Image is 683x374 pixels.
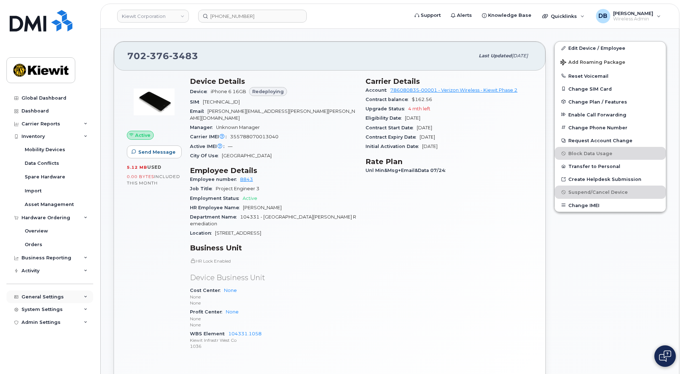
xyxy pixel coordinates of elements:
[488,12,531,19] span: Knowledge Base
[555,108,666,121] button: Enable Call Forwarding
[555,160,666,173] button: Transfer to Personal
[366,77,532,86] h3: Carrier Details
[127,174,180,186] span: included this month
[190,186,216,191] span: Job Title
[228,144,233,149] span: —
[127,165,147,170] span: 5.12 MB
[147,51,169,61] span: 376
[190,77,357,86] h3: Device Details
[613,16,653,22] span: Wireless Admin
[190,89,211,94] span: Device
[190,125,216,130] span: Manager
[512,53,528,58] span: [DATE]
[190,166,357,175] h3: Employee Details
[477,8,536,23] a: Knowledge Base
[417,125,432,130] span: [DATE]
[568,190,628,195] span: Suspend/Cancel Device
[190,109,207,114] span: Email
[243,196,257,201] span: Active
[190,153,222,158] span: City Of Use
[190,205,243,210] span: HR Employee Name
[190,196,243,201] span: Employment Status
[366,168,449,173] span: Unl Min&Msg+Email&Data 07/24
[555,134,666,147] button: Request Account Change
[190,343,357,349] p: 1036
[190,244,357,252] h3: Business Unit
[169,51,198,61] span: 3483
[190,273,357,283] p: Device Business Unit
[224,288,237,293] a: None
[230,134,278,139] span: 355788070013040
[190,309,226,315] span: Profit Center
[190,214,356,226] span: 104331 - [GEOGRAPHIC_DATA][PERSON_NAME] Remediation
[190,316,357,322] p: None
[568,99,627,104] span: Change Plan / Features
[243,205,282,210] span: [PERSON_NAME]
[147,164,162,170] span: used
[366,106,408,111] span: Upgrade Status
[560,59,625,66] span: Add Roaming Package
[598,12,607,20] span: DB
[659,350,671,362] img: Open chat
[203,99,240,105] span: [TECHNICAL_ID]
[613,10,653,16] span: [PERSON_NAME]
[555,121,666,134] button: Change Phone Number
[555,147,666,160] button: Block Data Usage
[412,97,432,102] span: $162.56
[127,174,154,179] span: 0.00 Bytes
[366,87,390,93] span: Account
[190,258,357,264] p: HR Lock Enabled
[555,54,666,69] button: Add Roaming Package
[479,53,512,58] span: Last updated
[555,69,666,82] button: Reset Voicemail
[555,42,666,54] a: Edit Device / Employee
[135,132,151,139] span: Active
[228,331,262,336] a: 104331.1058
[190,109,355,120] span: [PERSON_NAME][EMAIL_ADDRESS][PERSON_NAME][PERSON_NAME][DOMAIN_NAME]
[190,144,228,149] span: Active IMEI
[226,309,239,315] a: None
[216,186,259,191] span: Project Engineer 3
[138,149,176,155] span: Send Message
[127,51,198,61] span: 702
[190,214,240,220] span: Department Name
[240,177,253,182] a: 8843
[555,82,666,95] button: Change SIM Card
[198,10,307,23] input: Find something...
[457,12,472,19] span: Alerts
[190,300,357,306] p: None
[422,144,438,149] span: [DATE]
[215,230,261,236] span: [STREET_ADDRESS]
[190,288,224,293] span: Cost Center
[190,99,203,105] span: SIM
[117,10,189,23] a: Kiewit Corporation
[222,153,272,158] span: [GEOGRAPHIC_DATA]
[252,88,284,95] span: Redeploying
[555,199,666,212] button: Change IMEI
[420,134,435,140] span: [DATE]
[366,144,422,149] span: Initial Activation Date
[211,89,246,94] span: iPhone 6 16GB
[190,177,240,182] span: Employee number
[216,125,260,130] span: Unknown Manager
[190,134,230,139] span: Carrier IMEI
[555,95,666,108] button: Change Plan / Features
[537,9,589,23] div: Quicklinks
[366,125,417,130] span: Contract Start Date
[555,186,666,198] button: Suspend/Cancel Device
[366,115,405,121] span: Eligibility Date
[405,115,420,121] span: [DATE]
[133,81,176,124] img: image20231002-3703462-1wx6rma.jpeg
[366,157,532,166] h3: Rate Plan
[555,173,666,186] a: Create Helpdesk Submission
[190,322,357,328] p: None
[446,8,477,23] a: Alerts
[190,294,357,300] p: None
[390,87,517,93] a: 786080835-00001 - Verizon Wireless - Kiewit Phase 2
[127,145,182,158] button: Send Message
[190,337,357,343] p: Kiewit Infrastr West Co
[366,134,420,140] span: Contract Expiry Date
[190,331,228,336] span: WBS Element
[408,106,430,111] span: 4 mth left
[421,12,441,19] span: Support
